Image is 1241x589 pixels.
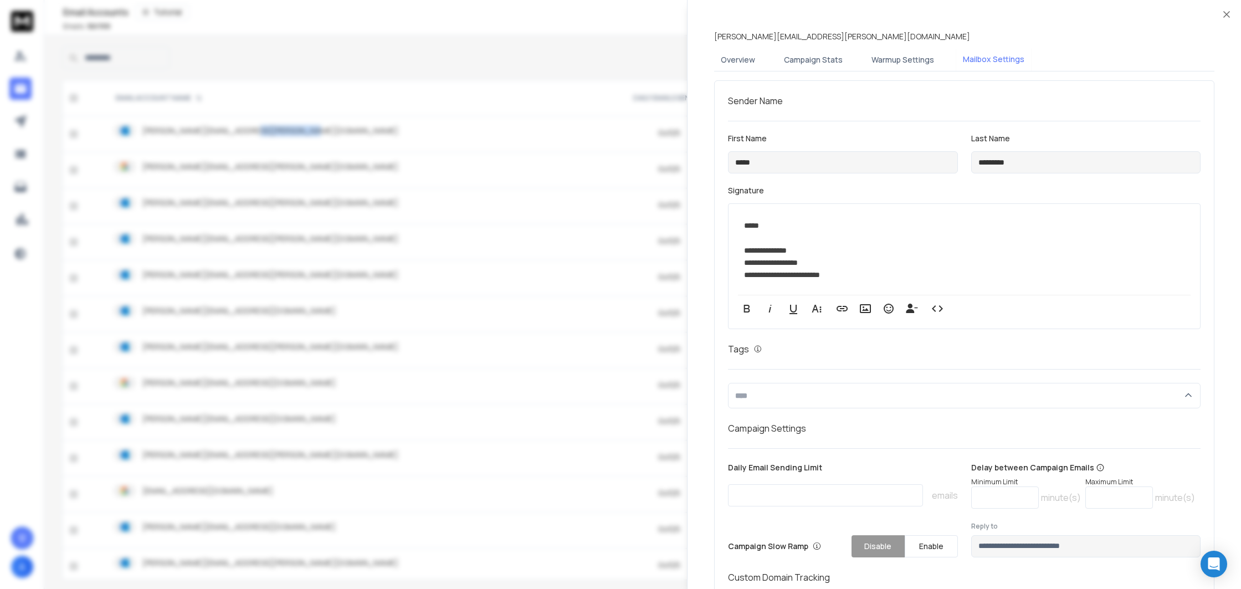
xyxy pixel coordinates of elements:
[728,94,1201,107] h1: Sender Name
[714,48,762,72] button: Overview
[855,298,876,320] button: Insert Image (⌘P)
[728,187,1201,194] label: Signature
[1201,551,1227,577] div: Open Intercom Messenger
[783,298,804,320] button: Underline (⌘U)
[777,48,849,72] button: Campaign Stats
[932,489,958,502] p: emails
[1041,491,1081,504] p: minute(s)
[728,342,749,356] h1: Tags
[728,462,958,478] p: Daily Email Sending Limit
[728,541,821,552] p: Campaign Slow Ramp
[956,47,1031,73] button: Mailbox Settings
[714,31,970,42] p: [PERSON_NAME][EMAIL_ADDRESS][PERSON_NAME][DOMAIN_NAME]
[852,535,905,557] button: Disable
[971,522,1201,531] label: Reply to
[832,298,853,320] button: Insert Link (⌘K)
[878,298,899,320] button: Emoticons
[728,422,1201,435] h1: Campaign Settings
[865,48,941,72] button: Warmup Settings
[901,298,922,320] button: Insert Unsubscribe Link
[971,135,1201,142] label: Last Name
[927,298,948,320] button: Code View
[971,478,1081,486] p: Minimum Limit
[728,135,958,142] label: First Name
[728,571,1201,584] h1: Custom Domain Tracking
[1085,478,1195,486] p: Maximum Limit
[1155,491,1195,504] p: minute(s)
[971,462,1195,473] p: Delay between Campaign Emails
[806,298,827,320] button: More Text
[905,535,958,557] button: Enable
